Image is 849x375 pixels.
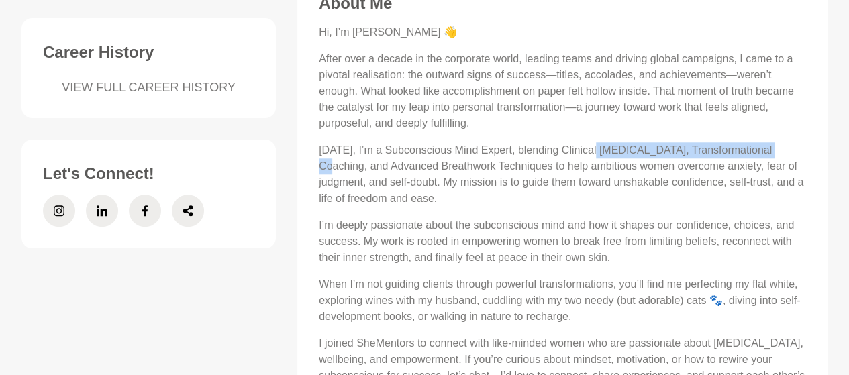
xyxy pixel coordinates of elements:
[43,164,254,184] h3: Let's Connect!
[172,195,204,227] a: Share
[319,217,806,266] p: I’m deeply passionate about the subconscious mind and how it shapes our confidence, choices, and ...
[129,195,161,227] a: Facebook
[319,142,806,207] p: [DATE], I’m a Subconscious Mind Expert, blending Clinical [MEDICAL_DATA], Transformational Coachi...
[43,78,254,97] a: VIEW FULL CAREER HISTORY
[43,195,75,227] a: Instagram
[319,24,806,40] p: Hi, I’m [PERSON_NAME] 👋
[319,276,806,325] p: When I’m not guiding clients through powerful transformations, you’ll find me perfecting my flat ...
[43,42,254,62] h3: Career History
[86,195,118,227] a: LinkedIn
[319,51,806,131] p: After over a decade in the corporate world, leading teams and driving global campaigns, I came to...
